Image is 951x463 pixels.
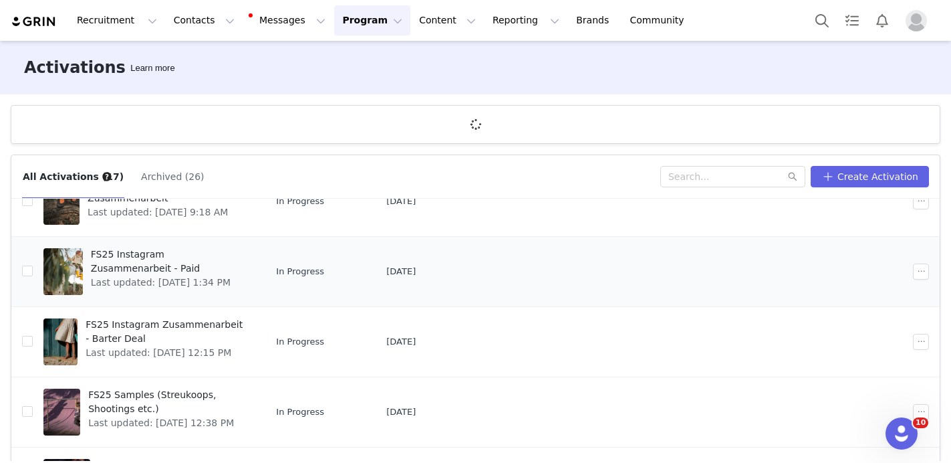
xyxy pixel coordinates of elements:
[837,5,867,35] a: Tasks
[43,315,255,369] a: FS25 Instagram Zusammenarbeit - Barter DealLast updated: [DATE] 12:15 PM
[22,166,124,187] button: All Activations (17)
[86,318,247,346] span: FS25 Instagram Zusammenarbeit - Barter Deal
[140,166,205,187] button: Archived (26)
[906,10,927,31] img: placeholder-profile.jpg
[43,175,255,228] a: HW25/26 Paid - Instagram ZusammenarbeitLast updated: [DATE] 9:18 AM
[485,5,567,35] button: Reporting
[69,5,165,35] button: Recruitment
[166,5,243,35] button: Contacts
[568,5,621,35] a: Brands
[807,5,837,35] button: Search
[276,405,324,419] span: In Progress
[867,5,897,35] button: Notifications
[276,335,324,349] span: In Progress
[386,195,416,208] span: [DATE]
[91,248,247,276] span: FS25 Instagram Zusammenarbeit - Paid
[898,10,940,31] button: Profile
[411,5,484,35] button: Content
[886,418,918,450] iframe: Intercom live chat
[43,245,255,298] a: FS25 Instagram Zusammenarbeit - PaidLast updated: [DATE] 1:34 PM
[386,265,416,278] span: [DATE]
[101,171,113,183] div: Tooltip anchor
[660,166,805,187] input: Search...
[88,416,247,430] span: Last updated: [DATE] 12:38 PM
[88,388,247,416] span: FS25 Samples (Streukoops, Shootings etc.)
[24,56,126,80] h3: Activations
[386,405,416,419] span: [DATE]
[43,385,255,439] a: FS25 Samples (Streukoops, Shootings etc.)Last updated: [DATE] 12:38 PM
[11,15,57,28] img: grin logo
[788,172,797,181] i: icon: search
[913,418,928,428] span: 10
[622,5,698,35] a: Community
[86,346,247,360] span: Last updated: [DATE] 12:15 PM
[88,205,247,219] span: Last updated: [DATE] 9:18 AM
[386,335,416,349] span: [DATE]
[243,5,333,35] button: Messages
[128,62,177,75] div: Tooltip anchor
[811,166,929,187] button: Create Activation
[276,195,324,208] span: In Progress
[334,5,410,35] button: Program
[91,276,247,290] span: Last updated: [DATE] 1:34 PM
[276,265,324,278] span: In Progress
